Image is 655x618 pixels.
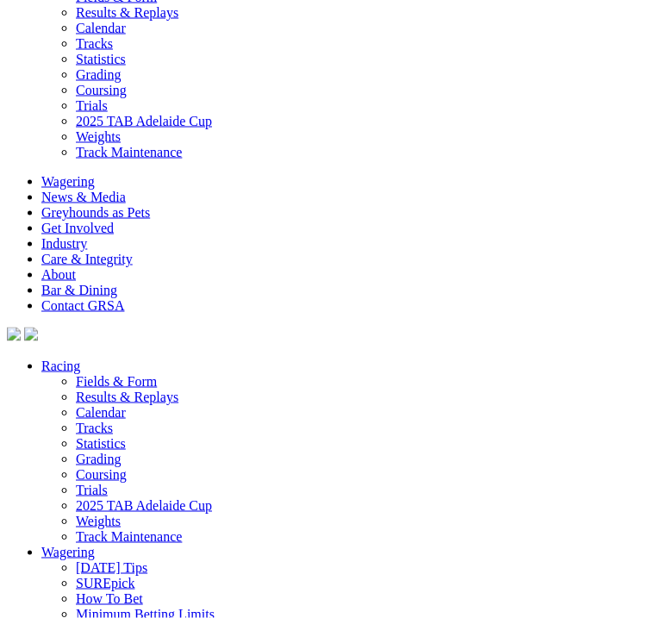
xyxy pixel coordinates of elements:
[76,145,182,159] a: Track Maintenance
[41,205,150,220] a: Greyhounds as Pets
[41,221,114,235] a: Get Involved
[76,21,126,35] a: Calendar
[76,5,178,20] a: Results & Replays
[76,436,126,451] a: Statistics
[76,498,212,513] a: 2025 TAB Adelaide Cup
[41,545,95,559] a: Wagering
[76,514,121,528] a: Weights
[76,67,121,82] a: Grading
[76,36,113,51] a: Tracks
[76,560,147,575] a: [DATE] Tips
[76,467,127,482] a: Coursing
[7,328,21,341] img: facebook.svg
[76,374,157,389] a: Fields & Form
[76,98,108,113] a: Trials
[41,298,124,313] a: Contact GRSA
[41,267,76,282] a: About
[41,174,95,189] a: Wagering
[24,328,38,341] img: twitter.svg
[76,405,126,420] a: Calendar
[76,52,126,66] a: Statistics
[76,483,108,497] a: Trials
[76,129,121,144] a: Weights
[76,591,143,606] a: How To Bet
[41,252,133,266] a: Care & Integrity
[76,421,113,435] a: Tracks
[41,283,117,297] a: Bar & Dining
[76,83,127,97] a: Coursing
[76,452,121,466] a: Grading
[76,390,178,404] a: Results & Replays
[76,576,134,590] a: SUREpick
[41,359,80,373] a: Racing
[76,529,182,544] a: Track Maintenance
[76,114,212,128] a: 2025 TAB Adelaide Cup
[41,236,87,251] a: Industry
[41,190,126,204] a: News & Media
